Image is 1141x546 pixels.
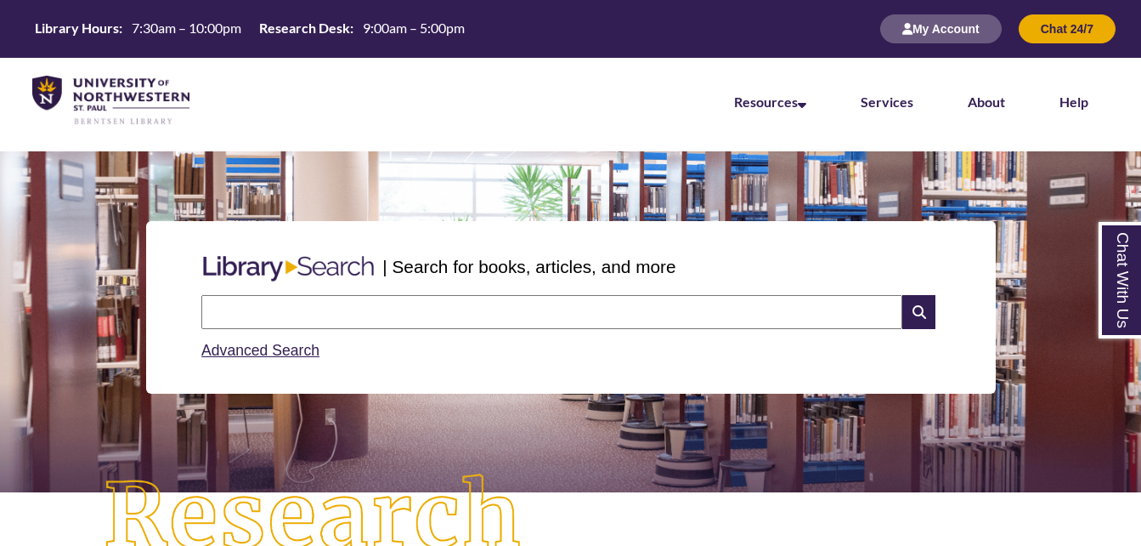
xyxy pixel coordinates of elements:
button: Chat 24/7 [1019,14,1116,43]
table: Hours Today [28,19,472,37]
a: Services [861,94,913,110]
img: Libary Search [195,249,382,288]
th: Library Hours: [28,19,125,37]
p: | Search for books, articles, and more [382,253,675,280]
a: Help [1059,94,1088,110]
th: Research Desk: [252,19,356,37]
a: Hours Today [28,19,472,39]
i: Search [902,295,935,329]
img: UNWSP Library Logo [32,76,189,126]
a: Chat 24/7 [1019,21,1116,36]
button: My Account [880,14,1002,43]
span: 9:00am – 5:00pm [363,20,465,36]
span: 7:30am – 10:00pm [132,20,241,36]
a: My Account [880,21,1002,36]
a: About [968,94,1005,110]
a: Advanced Search [201,342,319,359]
a: Resources [734,94,806,110]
